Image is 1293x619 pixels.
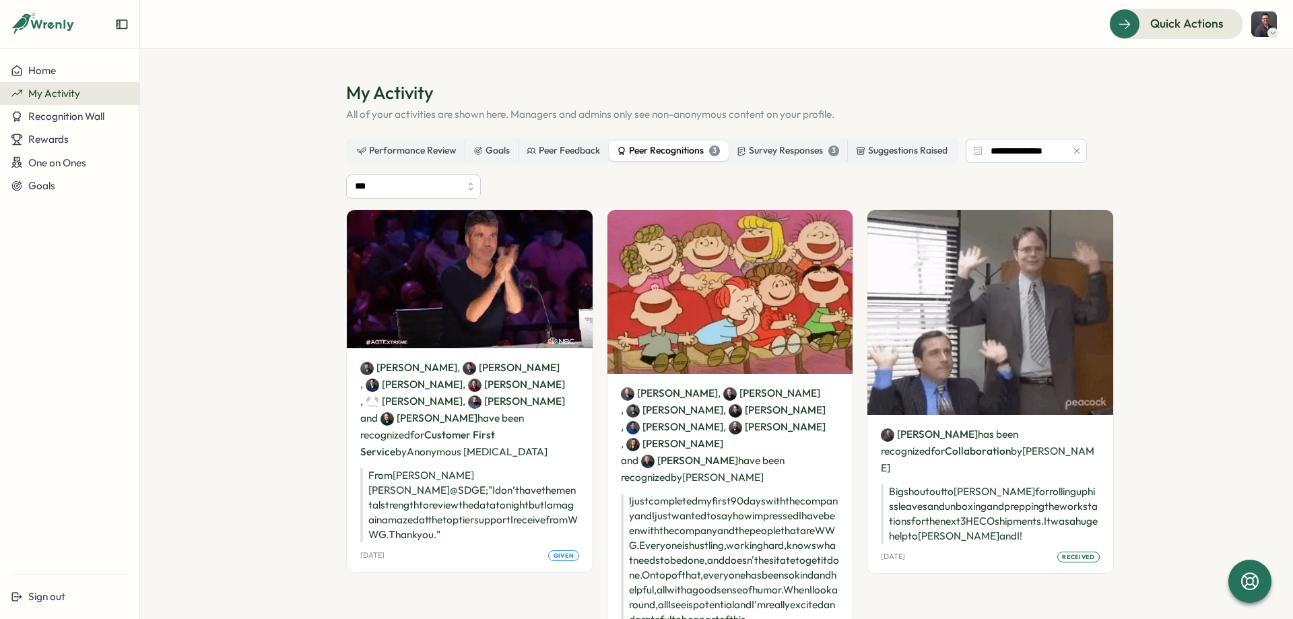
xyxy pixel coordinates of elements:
[626,438,640,451] img: Jill Belchoff
[729,403,826,418] a: Kai Tawa[PERSON_NAME]
[468,377,565,392] a: Lawrence Brown[PERSON_NAME]
[366,395,379,409] img: Brent Kimberley
[115,18,129,31] button: Expand sidebar
[1062,552,1094,562] span: received
[621,418,723,435] span: ,
[357,143,457,158] div: Performance Review
[28,110,104,123] span: Recognition Wall
[468,394,565,409] a: Angel Ibarra[PERSON_NAME]
[737,143,839,158] div: Survey Responses
[621,385,840,486] p: have been recognized by [PERSON_NAME]
[621,453,638,468] span: and
[28,179,55,192] span: Goals
[621,387,634,401] img: Nathan Lohse
[366,377,463,392] a: Christina Moralez[PERSON_NAME]
[463,393,565,410] span: ,
[463,362,476,375] img: Brad Wilmot
[28,590,65,603] span: Sign out
[626,403,723,418] a: Tony LeDonne[PERSON_NAME]
[867,210,1113,415] img: Recognition Image
[366,379,379,392] img: Christina Moralez
[723,418,826,435] span: ,
[945,445,1011,457] span: Collaboration
[366,394,463,409] a: Brent Kimberley[PERSON_NAME]
[28,133,69,145] span: Rewards
[626,421,640,434] img: Dario Gerussi
[473,143,510,158] div: Goals
[881,426,1100,476] p: has been recognized by [PERSON_NAME]
[626,436,723,451] a: Jill Belchoff[PERSON_NAME]
[28,64,56,77] span: Home
[729,404,742,418] img: Kai Tawa
[617,143,720,158] div: Peer Recognitions
[347,210,593,348] img: Recognition Image
[723,401,826,418] span: ,
[641,455,655,468] img: Ryan Larkin
[729,421,742,434] img: Steven Haro
[360,551,385,560] p: [DATE]
[723,387,737,401] img: Matt Wanink
[360,376,463,393] span: ,
[457,359,560,376] span: ,
[621,386,718,401] a: Nathan Lohse[PERSON_NAME]
[346,81,1087,104] h1: My Activity
[709,145,720,156] div: 3
[380,411,477,426] a: Andrew Miro[PERSON_NAME]
[718,385,820,401] span: ,
[360,393,463,410] span: ,
[28,156,86,169] span: One on Ones
[881,427,978,442] a: Ken Conner[PERSON_NAME]
[1251,11,1277,37] img: Ken Conner
[856,143,948,158] div: Suggestions Raised
[360,359,579,460] p: have been recognized by Anonymous [MEDICAL_DATA]
[626,420,723,434] a: Dario Gerussi[PERSON_NAME]
[828,145,839,156] div: 3
[723,386,820,401] a: Matt Wanink[PERSON_NAME]
[881,428,894,442] img: Ken Conner
[881,552,905,561] p: [DATE]
[360,360,457,375] a: Tony LeDonne[PERSON_NAME]
[931,445,945,457] span: for
[360,468,579,542] p: From [PERSON_NAME] [PERSON_NAME] @ SDGE; "I don’t have the mental strength to review the data ton...
[641,453,738,468] a: Ryan Larkin[PERSON_NAME]
[729,420,826,434] a: Steven Haro[PERSON_NAME]
[346,107,1087,122] p: All of your activities are shown here. Managers and admins only see non-anonymous content on your...
[360,362,374,375] img: Tony LeDonne
[881,484,1100,544] p: Big shoutout to [PERSON_NAME] for rolling up his sleaves and unboxing and prepping the workstatio...
[380,412,394,426] img: Andrew Miro
[527,143,600,158] div: Peer Feedback
[554,551,574,560] span: given
[360,428,495,458] span: Customer First Service
[468,379,482,392] img: Lawrence Brown
[621,435,723,452] span: ,
[28,87,80,100] span: My Activity
[621,401,723,418] span: ,
[1150,15,1224,32] span: Quick Actions
[1109,9,1243,38] button: Quick Actions
[607,210,853,374] img: Recognition Image
[468,395,482,409] img: Angel Ibarra
[626,404,640,418] img: Tony LeDonne
[463,376,565,393] span: ,
[410,428,424,441] span: for
[463,360,560,375] a: Brad Wilmot[PERSON_NAME]
[360,411,378,426] span: and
